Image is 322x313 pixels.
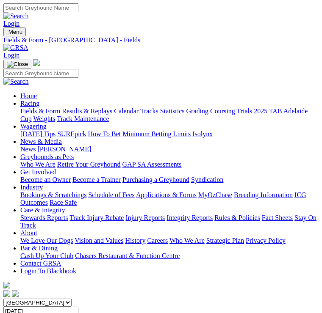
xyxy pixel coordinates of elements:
a: Industry [20,184,43,191]
a: Strategic Plan [206,237,244,244]
a: Who We Are [20,161,56,168]
div: Bar & Dining [20,252,319,260]
a: Minimum Betting Limits [122,130,191,137]
a: Syndication [191,176,223,183]
a: Isolynx [192,130,213,137]
a: Coursing [210,107,235,115]
a: Privacy Policy [246,237,286,244]
a: We Love Our Dogs [20,237,73,244]
a: Wagering [20,123,47,130]
a: Rules & Policies [214,214,260,221]
a: Bookings & Scratchings [20,191,86,198]
a: Tracks [140,107,158,115]
a: Bar & Dining [20,244,58,252]
a: ICG Outcomes [20,191,306,206]
a: MyOzChase [198,191,232,198]
a: Become a Trainer [72,176,121,183]
a: Stewards Reports [20,214,68,221]
a: Fields & Form [20,107,60,115]
span: Menu [8,29,22,35]
a: Home [20,92,37,99]
a: Results & Replays [62,107,112,115]
div: Wagering [20,130,319,138]
a: Who We Are [169,237,205,244]
a: Racing [20,100,39,107]
a: About [20,229,37,236]
div: Care & Integrity [20,214,319,229]
a: Cash Up Your Club [20,252,73,259]
div: News & Media [20,146,319,153]
a: Injury Reports [125,214,165,221]
div: Greyhounds as Pets [20,161,319,168]
a: Care & Integrity [20,206,65,214]
a: History [125,237,145,244]
a: Fact Sheets [262,214,293,221]
a: GAP SA Assessments [122,161,182,168]
a: [DATE] Tips [20,130,56,137]
a: Calendar [114,107,139,115]
img: Search [3,78,29,85]
a: Weights [33,115,55,122]
a: Login [3,52,19,59]
a: Track Maintenance [57,115,109,122]
a: Purchasing a Greyhound [122,176,189,183]
button: Toggle navigation [3,27,26,36]
a: [PERSON_NAME] [37,146,91,153]
a: Trials [236,107,252,115]
img: twitter.svg [12,290,19,297]
img: logo-grsa-white.png [3,282,10,288]
div: Racing [20,107,319,123]
img: Close [7,61,28,68]
a: How To Bet [88,130,121,137]
a: Chasers Restaurant & Function Centre [75,252,180,259]
input: Search [3,3,78,12]
img: Search [3,12,29,20]
a: Contact GRSA [20,260,61,267]
a: Track Injury Rebate [69,214,124,221]
img: facebook.svg [3,290,10,297]
a: Breeding Information [234,191,293,198]
a: Login [3,20,19,27]
a: Become an Owner [20,176,71,183]
a: 2025 TAB Adelaide Cup [20,107,308,122]
a: SUREpick [57,130,86,137]
a: Careers [147,237,168,244]
a: Applications & Forms [136,191,197,198]
a: Greyhounds as Pets [20,153,74,160]
a: Retire Your Greyhound [57,161,121,168]
a: Integrity Reports [167,214,213,221]
a: Schedule of Fees [88,191,134,198]
input: Search [3,69,78,78]
a: Login To Blackbook [20,267,76,275]
img: logo-grsa-white.png [33,59,40,66]
img: GRSA [3,44,28,52]
a: News & Media [20,138,62,145]
a: Grading [186,107,208,115]
a: News [20,146,36,153]
div: Get Involved [20,176,319,184]
a: Get Involved [20,168,56,176]
a: Vision and Values [75,237,123,244]
div: Industry [20,191,319,206]
a: Stay On Track [20,214,316,229]
a: Statistics [160,107,185,115]
button: Toggle navigation [3,60,31,69]
a: Race Safe [50,199,77,206]
a: Fields & Form - [GEOGRAPHIC_DATA] - Fields [3,36,319,44]
div: About [20,237,319,244]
